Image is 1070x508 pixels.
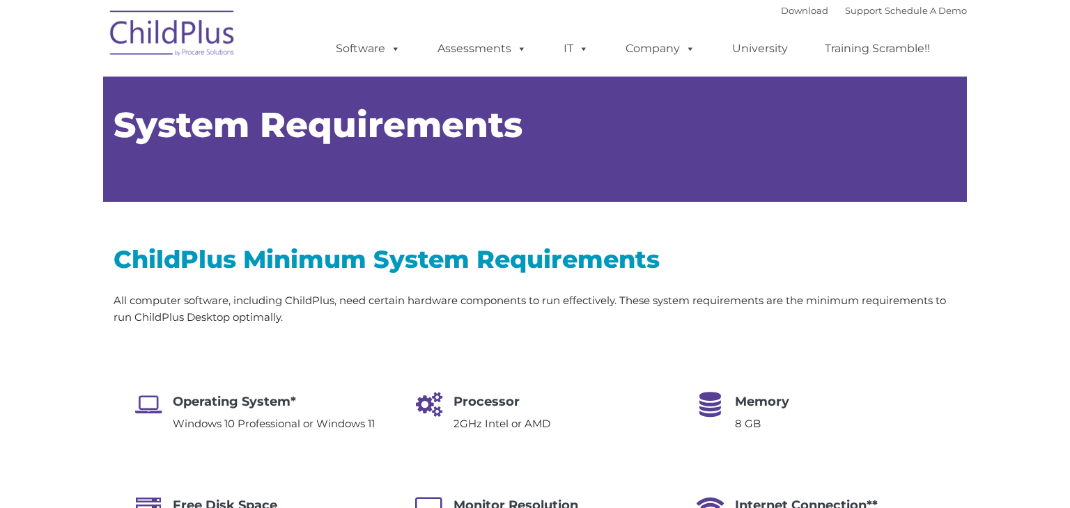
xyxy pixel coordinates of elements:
[550,35,603,63] a: IT
[114,104,522,146] span: System Requirements
[114,244,956,275] h2: ChildPlus Minimum System Requirements
[424,35,541,63] a: Assessments
[103,1,242,70] img: ChildPlus by Procare Solutions
[781,5,828,16] a: Download
[845,5,882,16] a: Support
[735,417,761,430] span: 8 GB
[114,292,956,326] p: All computer software, including ChildPlus, need certain hardware components to run effectively. ...
[322,35,414,63] a: Software
[885,5,967,16] a: Schedule A Demo
[453,394,520,409] span: Processor
[453,417,550,430] span: 2GHz Intel or AMD
[612,35,709,63] a: Company
[781,5,967,16] font: |
[811,35,944,63] a: Training Scramble!!
[718,35,802,63] a: University
[173,392,375,411] h4: Operating System*
[173,415,375,432] p: Windows 10 Professional or Windows 11
[735,394,789,409] span: Memory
